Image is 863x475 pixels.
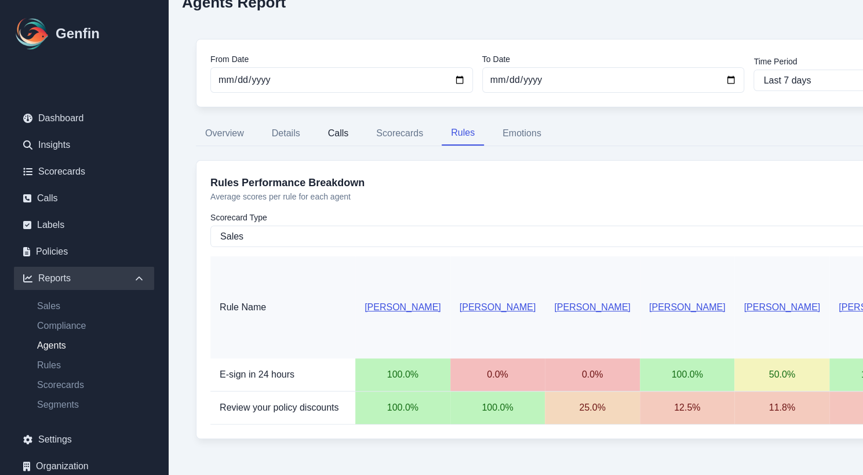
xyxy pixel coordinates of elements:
[28,339,154,353] a: Agents
[640,358,735,391] td: 100.0 %
[28,319,154,333] a: Compliance
[367,121,432,146] button: Scorecards
[493,121,551,146] button: Emotions
[14,133,154,157] a: Insights
[649,302,726,312] a: [PERSON_NAME]
[263,121,309,146] button: Details
[355,391,450,425] td: 100.0 %
[28,378,154,392] a: Scorecards
[554,302,631,312] a: [PERSON_NAME]
[365,302,441,312] a: [PERSON_NAME]
[450,358,545,391] td: 0.0 %
[14,160,154,183] a: Scorecards
[734,391,829,425] td: 11.8 %
[196,121,253,146] button: Overview
[450,391,545,425] td: 100.0 %
[14,107,154,130] a: Dashboard
[28,398,154,412] a: Segments
[28,299,154,313] a: Sales
[14,428,154,451] a: Settings
[744,302,820,312] a: [PERSON_NAME]
[210,53,473,65] label: From Date
[355,358,450,391] td: 100.0 %
[14,15,51,52] img: Logo
[210,256,355,358] th: Rule Name
[220,369,294,379] span: E-sign in 24 hours
[14,267,154,290] div: Reports
[14,213,154,237] a: Labels
[734,358,829,391] td: 50.0 %
[56,24,100,43] h1: Genfin
[640,391,735,425] td: 12.5 %
[460,302,536,312] a: [PERSON_NAME]
[28,358,154,372] a: Rules
[482,53,745,65] label: To Date
[442,121,484,146] button: Rules
[545,391,640,425] td: 25.0 %
[319,121,358,146] button: Calls
[220,403,338,412] span: Review your policy discounts
[14,187,154,210] a: Calls
[14,240,154,263] a: Policies
[545,358,640,391] td: 0.0 %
